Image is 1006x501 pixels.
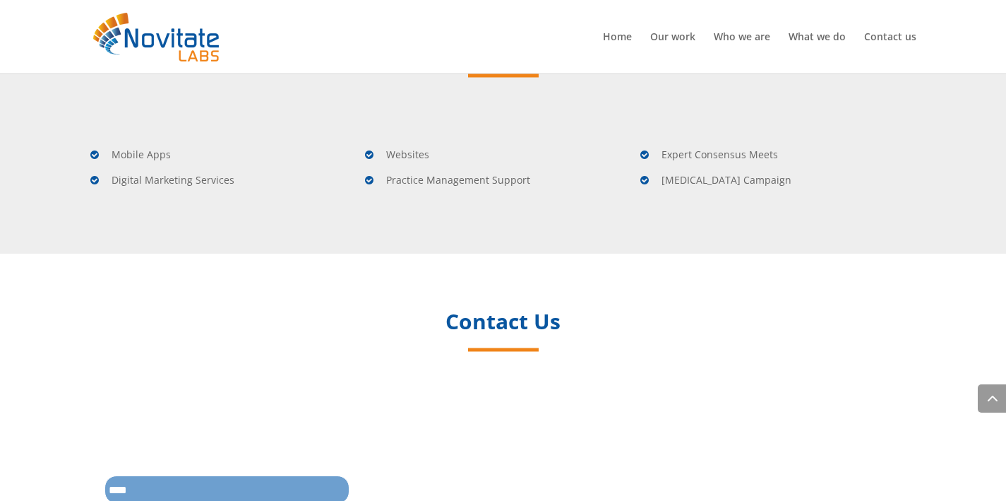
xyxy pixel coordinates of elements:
a: What we do [789,32,846,73]
li: Mobile Apps [90,146,366,164]
a: Contact us [864,32,916,73]
li: Expert Consensus Meets [640,146,916,164]
li: Digital Marketing Services [90,171,366,189]
li: Practice Management Support [365,171,640,189]
a: Who we are [714,32,770,73]
a: Our work [650,32,695,73]
li: [MEDICAL_DATA] Campaign [640,171,916,189]
li: Websites [365,146,640,164]
a: Home [603,32,632,73]
h1: Novitate Labs [104,422,366,447]
h2: Contact Us [90,311,916,339]
p: [STREET_ADDRESS]. [GEOGRAPHIC_DATA] [104,447,366,476]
